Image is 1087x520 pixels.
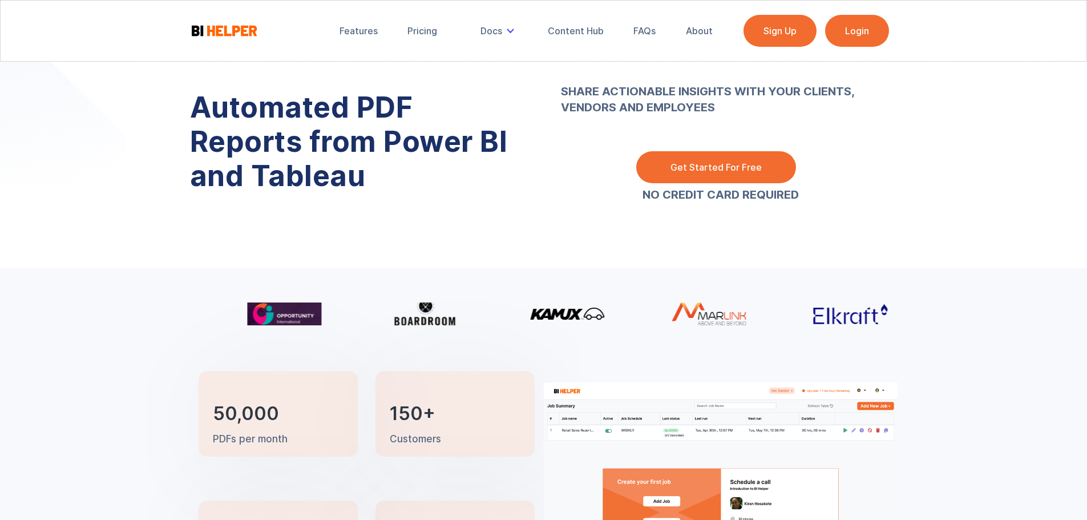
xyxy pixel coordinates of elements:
a: Sign Up [743,15,817,47]
div: Features [340,25,378,37]
a: Pricing [399,18,445,43]
a: About [678,18,721,43]
strong: NO CREDIT CARD REQUIRED [642,188,799,201]
div: Docs [472,18,526,43]
a: Content Hub [540,18,612,43]
strong: SHARE ACTIONABLE INSIGHTS WITH YOUR CLIENTS, VENDORS AND EMPLOYEES ‍ [561,51,880,131]
p: PDFs per month [213,433,288,446]
div: Content Hub [548,25,604,37]
a: Features [332,18,386,43]
a: FAQs [625,18,664,43]
div: FAQs [633,25,656,37]
a: Login [825,15,889,47]
a: Get Started For Free [636,151,796,183]
h1: Automated PDF Reports from Power BI and Tableau [190,90,527,193]
div: Docs [480,25,502,37]
div: Pricing [407,25,437,37]
p: Customers [390,433,441,446]
p: ‍ [561,51,880,131]
div: About [686,25,713,37]
h3: 150+ [390,405,435,422]
h3: 50,000 [213,405,279,422]
a: NO CREDIT CARD REQUIRED [642,189,799,200]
